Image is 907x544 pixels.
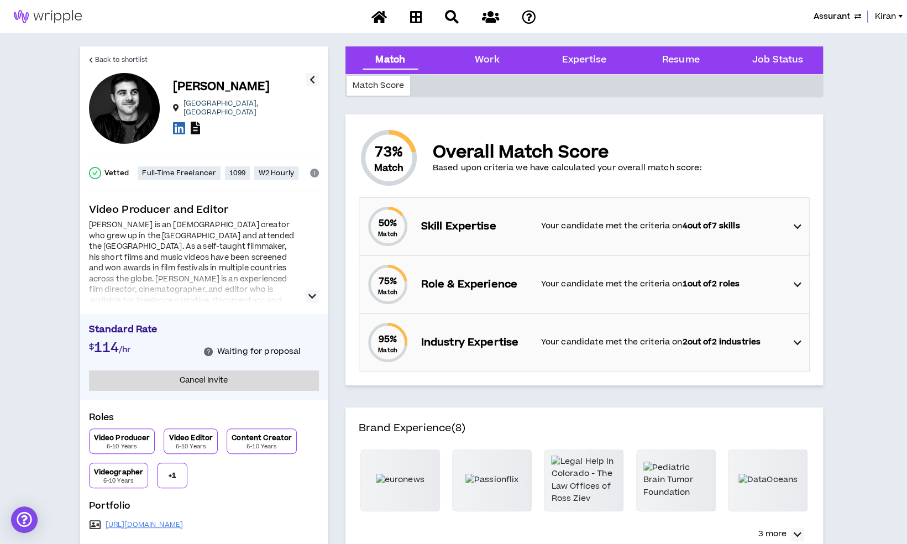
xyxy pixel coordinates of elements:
[89,370,319,391] button: Cancel Invite
[347,76,411,96] div: Match Score
[232,433,292,442] p: Content Creator
[89,220,299,339] div: [PERSON_NAME] is an [DEMOGRAPHIC_DATA] creator who grew up in the [GEOGRAPHIC_DATA] and attended ...
[176,442,206,451] p: 6-10 Years
[541,278,783,290] p: Your candidate met the criteria on
[169,433,213,442] p: Video Editor
[359,256,809,313] div: 75%MatchRole & ExperienceYour candidate met the criteria on1out of2 roles
[310,169,319,177] span: info-circle
[173,79,270,95] p: [PERSON_NAME]
[89,323,319,339] p: Standard Rate
[433,163,702,174] p: Based upon criteria we have calculated your overall match score:
[421,335,530,351] p: Industry Expertise
[562,53,606,67] div: Expertise
[541,336,783,348] p: Your candidate met the criteria on
[752,53,803,67] div: Job Status
[813,11,850,23] span: Assurant
[119,344,131,355] span: /hr
[379,275,397,288] span: 75 %
[682,336,761,348] strong: 2 out of 2 industries
[259,169,294,177] p: W2 Hourly
[89,73,160,144] div: Colin B.
[142,169,216,177] p: Full-Time Freelancer
[874,11,896,23] span: Kiran
[359,198,809,255] div: 50%MatchSkill ExpertiseYour candidate met the criteria on4out of7 skills
[89,202,319,218] p: Video Producer and Editor
[359,421,810,449] h4: Brand Experience (8)
[379,217,397,230] span: 50 %
[103,477,134,485] p: 6-10 Years
[378,230,397,238] small: Match
[376,474,424,486] img: euronews
[421,219,530,234] p: Skill Expertise
[379,333,397,346] span: 95 %
[465,474,519,486] img: Passionflix
[643,462,709,499] img: Pediatric Brain Tumor Foundation
[662,53,700,67] div: Resume
[89,341,94,353] span: $
[541,220,783,232] p: Your candidate met the criteria on
[89,411,319,428] p: Roles
[375,144,402,161] span: 73 %
[682,220,740,232] strong: 4 out of 7 skills
[758,528,787,540] p: 3 more
[157,463,187,488] button: +1
[95,55,148,65] span: Back to shortlist
[204,347,213,356] span: question-circle
[94,338,119,358] span: 114
[106,520,184,529] a: [URL][DOMAIN_NAME]
[375,53,405,67] div: Match
[378,288,397,296] small: Match
[94,468,144,477] p: Videographer
[374,161,404,175] small: Match
[551,456,616,505] img: Legal Help In Colorado - The Law Offices of Ross Ziev
[217,346,301,357] p: Waiting for proposal
[229,169,245,177] p: 1099
[433,143,702,163] p: Overall Match Score
[247,442,277,451] p: 6-10 Years
[89,46,148,73] a: Back to shortlist
[184,99,306,117] p: [GEOGRAPHIC_DATA] , [GEOGRAPHIC_DATA]
[89,499,319,517] p: Portfolio
[107,442,137,451] p: 6-10 Years
[359,314,809,372] div: 95%MatchIndustry ExpertiseYour candidate met the criteria on2out of2 industries
[682,278,740,290] strong: 1 out of 2 roles
[94,433,150,442] p: Video Producer
[169,471,176,480] p: + 1
[421,277,530,292] p: Role & Experience
[378,346,397,354] small: Match
[89,167,101,179] span: check-circle
[475,53,500,67] div: Work
[11,506,38,533] div: Open Intercom Messenger
[104,169,129,177] p: Vetted
[738,474,798,486] img: DataOceans
[813,11,861,23] button: Assurant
